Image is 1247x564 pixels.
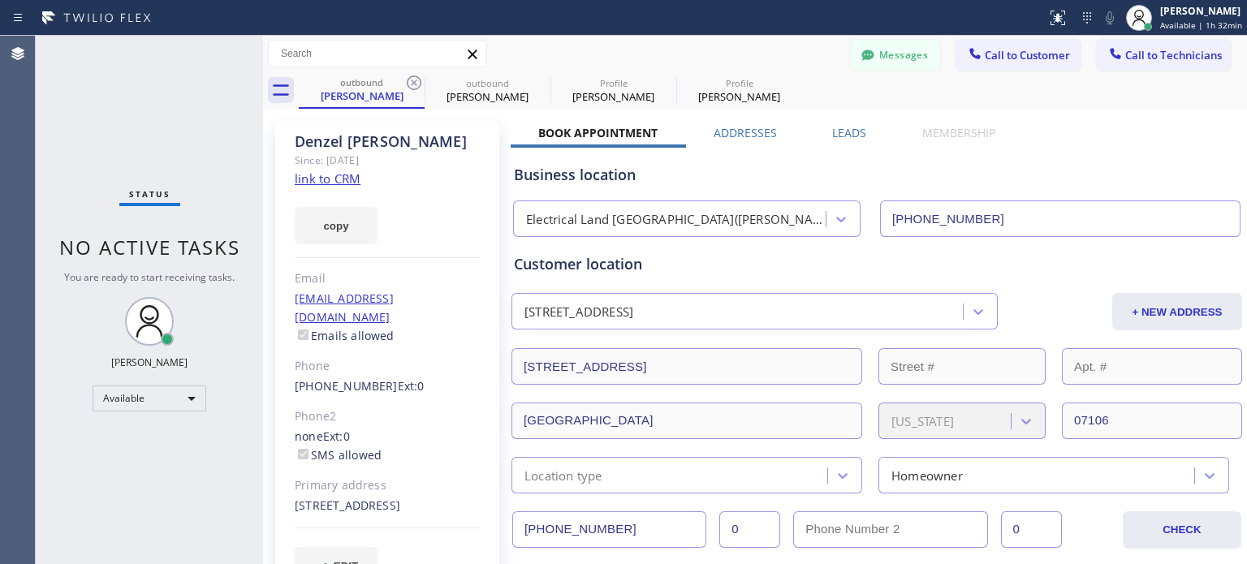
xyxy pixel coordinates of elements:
[129,188,170,200] span: Status
[1160,4,1242,18] div: [PERSON_NAME]
[295,151,481,170] div: Since: [DATE]
[295,132,481,151] div: Denzel [PERSON_NAME]
[678,89,800,104] div: [PERSON_NAME]
[398,378,425,394] span: Ext: 0
[552,89,675,104] div: [PERSON_NAME]
[295,428,481,465] div: none
[1160,19,1242,31] span: Available | 1h 32min
[1098,6,1121,29] button: Mute
[552,77,675,89] div: Profile
[514,164,1240,186] div: Business location
[295,476,481,495] div: Primary address
[64,270,235,284] span: You are ready to start receiving tasks.
[514,253,1240,275] div: Customer location
[295,207,378,244] button: copy
[298,449,309,459] input: SMS allowed
[719,511,780,548] input: Ext.
[111,355,188,369] div: [PERSON_NAME]
[878,348,1046,385] input: Street #
[1123,511,1241,549] button: CHECK
[295,497,481,515] div: [STREET_ADDRESS]
[512,511,706,548] input: Phone Number
[59,234,240,260] span: No active tasks
[956,40,1081,71] button: Call to Customer
[891,466,963,484] div: Homeowner
[93,385,206,411] div: Available
[678,72,800,109] div: Antonio Alicea
[300,76,423,88] div: outbound
[1062,348,1242,385] input: Apt. #
[1001,511,1062,548] input: Ext. 2
[524,466,602,484] div: Location type
[1125,48,1222,62] span: Call to Technicians
[552,72,675,109] div: Antonio Alicea
[851,40,940,71] button: Messages
[1062,403,1242,439] input: ZIP
[714,125,777,140] label: Addresses
[793,511,987,548] input: Phone Number 2
[426,89,549,104] div: [PERSON_NAME]
[295,357,481,376] div: Phone
[832,125,866,140] label: Leads
[295,447,382,463] label: SMS allowed
[678,77,800,89] div: Profile
[524,303,633,321] div: [STREET_ADDRESS]
[295,328,395,343] label: Emails allowed
[269,41,486,67] input: Search
[426,77,549,89] div: outbound
[300,88,423,103] div: [PERSON_NAME]
[922,125,995,140] label: Membership
[295,378,398,394] a: [PHONE_NUMBER]
[295,269,481,288] div: Email
[1097,40,1231,71] button: Call to Technicians
[298,329,309,340] input: Emails allowed
[295,407,481,426] div: Phone2
[985,48,1070,62] span: Call to Customer
[880,200,1241,237] input: Phone Number
[295,170,360,187] a: link to CRM
[511,403,862,439] input: City
[1112,293,1242,330] button: + NEW ADDRESS
[526,210,827,229] div: Electrical Land [GEOGRAPHIC_DATA]([PERSON_NAME] Electrical Contractors)
[323,428,350,444] span: Ext: 0
[295,291,394,325] a: [EMAIL_ADDRESS][DOMAIN_NAME]
[538,125,658,140] label: Book Appointment
[426,72,549,109] div: Antonio Alicea
[300,72,423,107] div: Denzel Jhonson
[511,348,862,385] input: Address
